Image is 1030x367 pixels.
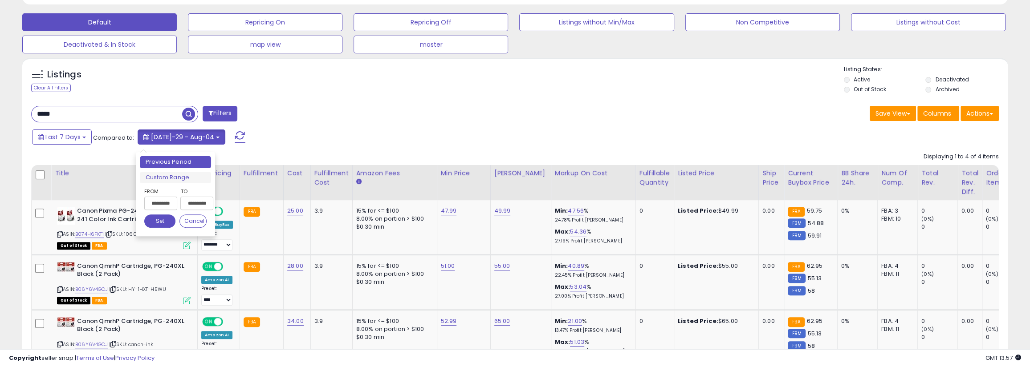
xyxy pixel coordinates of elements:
[201,169,236,178] div: Repricing
[555,317,629,334] div: %
[788,329,805,338] small: FBM
[109,286,166,293] span: | SKU: HY-1HXT-H5WU
[92,297,107,304] span: FBA
[808,231,822,240] span: 59.91
[921,215,934,222] small: (0%)
[881,215,911,223] div: FBM: 10
[555,228,629,244] div: %
[356,169,433,178] div: Amazon Fees
[807,206,822,215] span: 59.75
[924,153,999,161] div: Displaying 1 to 4 of 4 items
[287,317,304,326] a: 34.00
[76,354,114,362] a: Terms of Use
[639,317,667,325] div: 0
[986,207,1022,215] div: 0
[917,106,959,121] button: Columns
[555,262,629,278] div: %
[314,169,349,187] div: Fulfillment Cost
[961,317,975,325] div: 0.00
[201,286,233,306] div: Preset:
[356,262,430,270] div: 15% for <= $100
[762,317,777,325] div: 0.00
[762,207,777,215] div: 0.00
[356,270,430,278] div: 8.00% on portion > $100
[222,318,236,325] span: OFF
[57,297,90,304] span: All listings that are currently out of stock and unavailable for purchase on Amazon
[678,262,752,270] div: $55.00
[788,169,834,187] div: Current Buybox Price
[555,282,570,291] b: Max:
[986,223,1022,231] div: 0
[555,207,629,223] div: %
[144,187,175,196] label: From
[881,317,911,325] div: FBA: 4
[570,338,584,347] a: 51.03
[568,317,582,326] a: 21.00
[140,172,211,184] li: Custom Range
[203,106,237,121] button: Filters
[356,178,362,186] small: Amazon Fees.
[639,262,667,270] div: 0
[555,227,570,236] b: Max:
[201,341,233,361] div: Preset:
[881,169,914,187] div: Num of Comp.
[639,169,670,187] div: Fulfillable Quantity
[841,207,871,215] div: 0%
[551,165,635,200] th: The percentage added to the cost of goods (COGS) that forms the calculator for Min & Max prices.
[921,333,957,341] div: 0
[678,317,752,325] div: $65.00
[986,169,1018,187] div: Ordered Items
[807,262,823,270] span: 62.95
[986,333,1022,341] div: 0
[788,262,804,272] small: FBA
[77,207,185,226] b: Canon Pixma PG-240 Black & CL-241 Color Ink Cartridges
[788,317,804,327] small: FBA
[151,133,214,141] span: [DATE]-29 - Aug-04
[555,283,629,299] div: %
[222,208,236,215] span: OFF
[519,13,674,31] button: Listings without Min/Max
[881,262,911,270] div: FBA: 4
[75,341,108,348] a: B06Y6V4GCJ
[356,278,430,286] div: $0.30 min
[921,223,957,231] div: 0
[555,262,568,270] b: Min:
[57,317,191,359] div: ASIN:
[935,85,959,93] label: Archived
[441,169,487,178] div: Min Price
[179,214,207,228] button: Cancel
[244,207,260,217] small: FBA
[441,206,457,215] a: 47.99
[287,206,303,215] a: 25.00
[555,293,629,299] p: 27.00% Profit [PERSON_NAME]
[9,354,41,362] strong: Copyright
[841,317,871,325] div: 0%
[57,262,75,272] img: 41OjK-VOlBL._SL40_.jpg
[986,278,1022,286] div: 0
[203,318,214,325] span: ON
[22,36,177,53] button: Deactivated & In Stock
[921,278,957,286] div: 0
[808,219,824,227] span: 54.88
[788,207,804,217] small: FBA
[881,270,911,278] div: FBM: 11
[844,65,1008,74] p: Listing States:
[788,231,805,240] small: FBM
[678,206,718,215] b: Listed Price:
[356,215,430,223] div: 8.00% on portion > $100
[77,317,185,336] b: Canon QmrhP Cartridge, PG-240XL Black (2 Pack)
[921,317,957,325] div: 0
[935,76,969,83] label: Deactivated
[22,13,177,31] button: Default
[144,214,175,228] button: Set
[222,262,236,270] span: OFF
[356,325,430,333] div: 8.00% on portion > $100
[808,274,822,282] span: 55.13
[188,36,342,53] button: map view
[441,262,455,270] a: 51.00
[685,13,840,31] button: Non Competitive
[639,207,667,215] div: 0
[57,207,191,248] div: ASIN:
[180,187,207,196] label: To
[555,317,568,325] b: Min:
